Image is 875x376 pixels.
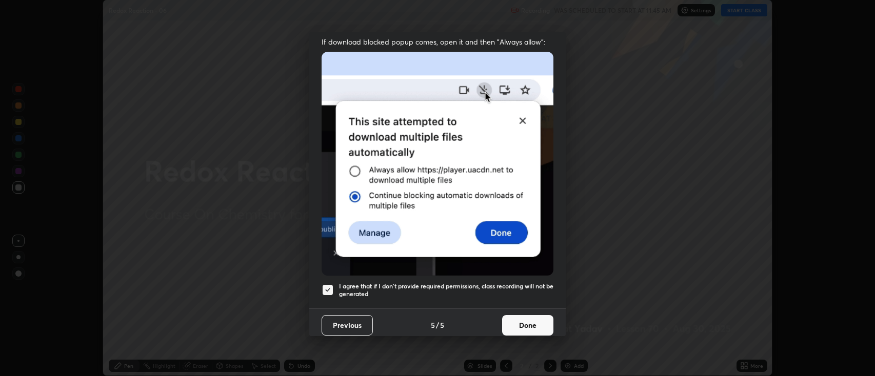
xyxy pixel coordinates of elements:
h4: 5 [431,320,435,330]
h5: I agree that if I don't provide required permissions, class recording will not be generated [339,282,553,298]
span: If download blocked popup comes, open it and then "Always allow": [322,37,553,47]
h4: 5 [440,320,444,330]
img: downloads-permission-blocked.gif [322,52,553,276]
button: Done [502,315,553,336]
button: Previous [322,315,373,336]
h4: / [436,320,439,330]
